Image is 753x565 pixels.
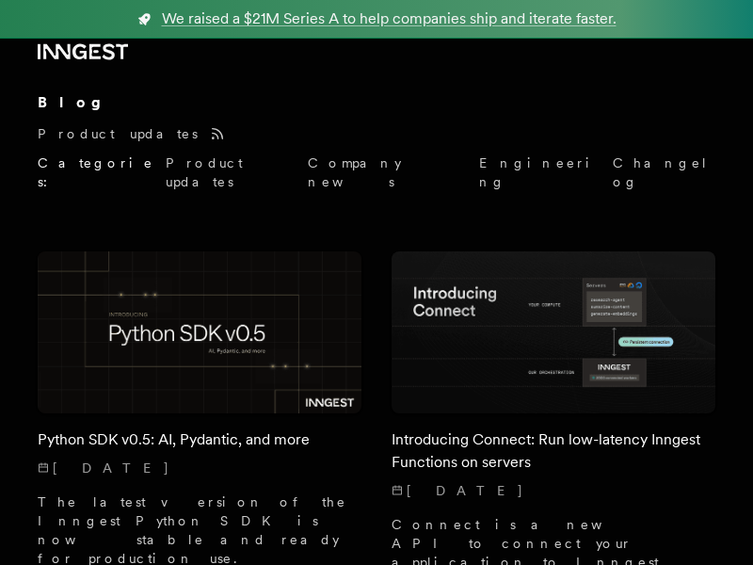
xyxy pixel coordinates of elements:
img: Featured image for Python SDK v0.5: AI, Pydantic, and more blog post [38,251,361,413]
img: Featured image for Introducing Connect: Run low-latency Inngest Functions on servers blog post [392,251,715,413]
span: We raised a $21M Series A to help companies ship and iterate faster. [162,8,617,30]
h2: Python SDK v0.5: AI, Pydantic, and more [38,428,361,451]
a: Product updates [166,153,300,191]
p: Product updates [38,124,198,143]
h2: Introducing Connect: Run low-latency Inngest Functions on servers [392,428,715,474]
p: [DATE] [392,481,715,500]
p: [DATE] [38,459,361,477]
span: Categories: [38,153,158,191]
a: Engineering [479,153,604,191]
a: Changelog [613,153,715,191]
h2: Blog [38,91,131,114]
a: Company news [308,153,472,191]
